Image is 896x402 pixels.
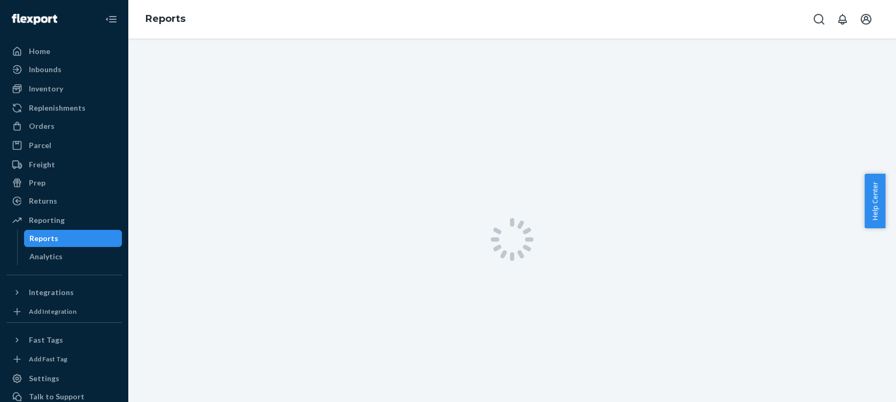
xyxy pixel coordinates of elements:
[29,46,50,57] div: Home
[101,9,122,30] button: Close Navigation
[864,174,885,228] button: Help Center
[6,331,122,349] button: Fast Tags
[6,353,122,366] a: Add Fast Tag
[29,196,57,206] div: Returns
[24,248,122,265] a: Analytics
[29,287,74,298] div: Integrations
[29,251,63,262] div: Analytics
[29,140,51,151] div: Parcel
[145,13,186,25] a: Reports
[29,373,59,384] div: Settings
[6,212,122,229] a: Reporting
[6,99,122,117] a: Replenishments
[29,177,45,188] div: Prep
[29,215,65,226] div: Reporting
[29,159,55,170] div: Freight
[6,156,122,173] a: Freight
[6,284,122,301] button: Integrations
[6,370,122,387] a: Settings
[29,64,61,75] div: Inbounds
[832,9,853,30] button: Open notifications
[6,305,122,318] a: Add Integration
[29,354,67,364] div: Add Fast Tag
[6,43,122,60] a: Home
[29,307,76,316] div: Add Integration
[6,61,122,78] a: Inbounds
[6,192,122,210] a: Returns
[6,137,122,154] a: Parcel
[6,118,122,135] a: Orders
[6,174,122,191] a: Prep
[137,4,194,35] ol: breadcrumbs
[808,9,830,30] button: Open Search Box
[24,230,122,247] a: Reports
[855,9,877,30] button: Open account menu
[6,80,122,97] a: Inventory
[29,233,58,244] div: Reports
[29,121,55,132] div: Orders
[29,103,86,113] div: Replenishments
[29,83,63,94] div: Inventory
[29,335,63,345] div: Fast Tags
[12,14,57,25] img: Flexport logo
[29,391,84,402] div: Talk to Support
